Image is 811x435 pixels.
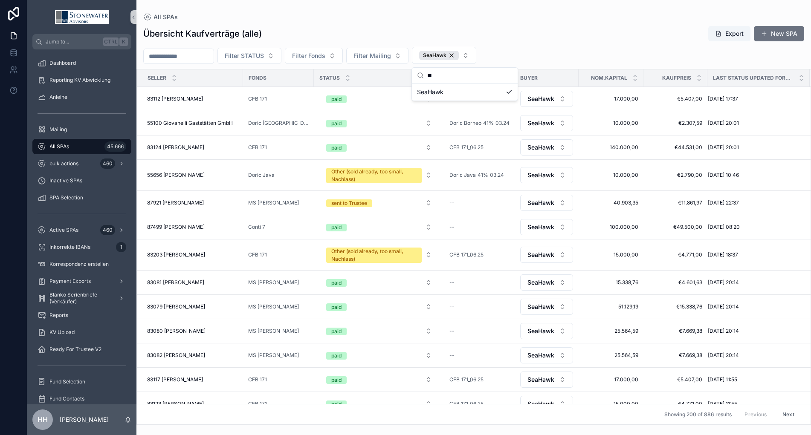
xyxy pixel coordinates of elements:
span: Mailing [49,126,67,133]
span: Inkorrekte IBANs [49,244,90,251]
a: -- [449,279,510,286]
button: Select Button [217,48,281,64]
a: Select Button [319,91,439,107]
span: 10.000,00 [584,172,638,179]
a: Select Button [520,194,573,211]
a: Conti 7 [248,224,265,230]
a: [DATE] 20:14 [708,303,799,310]
span: Ready For Trustee V2 [49,346,101,353]
div: paid [331,95,342,103]
span: MS [PERSON_NAME] [248,352,299,359]
a: 87921 [PERSON_NAME] [147,199,238,206]
a: Ready For Trustee V2 [32,342,131,357]
span: Fund Selection [49,378,85,385]
span: 87499 [PERSON_NAME] [147,224,205,230]
button: Select Button [520,299,573,315]
span: 87921 [PERSON_NAME] [147,199,204,206]
button: Select Button [520,115,573,131]
button: Select Button [520,247,573,263]
a: CFB 171 [248,95,267,102]
div: Suggestions [412,84,518,101]
span: All SPAs [49,143,69,150]
a: Select Button [520,323,573,340]
a: €5.407,00 [649,376,702,383]
button: Select Button [520,323,573,339]
span: SeaHawk [527,400,554,408]
button: Select Button [319,275,439,290]
a: Select Button [520,395,573,412]
a: 100.000,00 [584,224,638,230]
span: 17.000,00 [584,95,638,102]
span: Filter STATUS [225,52,264,60]
span: 55100 Giovanelli Gaststätten GmbH [147,120,233,127]
a: Doric Java [248,172,275,179]
div: 460 [100,225,115,235]
span: CFB 171_06.25 [449,144,484,151]
a: CFB 171 [248,95,309,102]
span: CFB 171 [248,144,267,151]
a: Select Button [319,243,439,267]
span: SeaHawk [527,171,554,179]
a: Doric Borneo_41%_03.24 [449,120,510,127]
button: Select Button [319,195,439,210]
a: [DATE] 11:55 [708,376,799,383]
div: Other (sold already, too small, Nachlass) [331,168,417,183]
span: SeaHawk [527,302,554,311]
a: [DATE] 22:37 [708,199,799,206]
a: -- [449,352,510,359]
a: Select Button [520,347,573,364]
span: [DATE] 20:14 [708,352,739,359]
a: -- [449,224,510,230]
a: Payment Exports [32,274,131,289]
a: [DATE] 17:37 [708,95,799,102]
button: Select Button [412,47,476,64]
a: Select Button [520,167,573,184]
a: MS [PERSON_NAME] [248,303,309,310]
span: SeaHawk [527,199,554,207]
a: MS [PERSON_NAME] [248,279,309,286]
span: SeaHawk [527,223,554,231]
span: SeaHawk [527,119,554,127]
a: Inactive SPAs [32,173,131,188]
div: paid [331,120,342,127]
span: Doric Java_41%_03.24 [449,172,504,179]
a: KV Upload [32,325,131,340]
a: 140.000,00 [584,144,638,151]
span: MS [PERSON_NAME] [248,199,299,206]
img: App logo [55,10,109,24]
span: 83123 [PERSON_NAME] [147,400,204,407]
a: Select Button [520,274,573,291]
a: €2.307,59 [649,120,702,127]
span: K [120,38,127,45]
span: [DATE] 20:01 [708,120,739,127]
span: €7.669,38 [649,328,702,334]
a: Select Button [319,163,439,187]
a: €2.790,00 [649,172,702,179]
span: 83124 [PERSON_NAME] [147,144,204,151]
a: Anleihe [32,89,131,105]
a: Select Button [319,219,439,235]
a: Select Button [520,298,573,315]
span: 40.903,35 [584,199,638,206]
span: CFB 171 [248,376,267,383]
span: 10.000,00 [584,120,638,127]
span: 83082 [PERSON_NAME] [147,352,205,359]
button: Export [708,26,750,41]
a: 55656 [PERSON_NAME] [147,172,238,179]
button: Select Button [520,372,573,388]
button: New SPA [754,26,804,41]
a: 83124 [PERSON_NAME] [147,144,238,151]
div: paid [331,144,342,152]
a: -- [449,328,510,334]
a: €44.531,00 [649,144,702,151]
a: Select Button [520,115,573,132]
span: €15.338,76 [649,303,702,310]
span: 83081 [PERSON_NAME] [147,279,204,286]
a: Blanko Serienbriefe (Verkäufer) [32,291,131,306]
a: Conti 7 [248,224,309,230]
a: [DATE] 08:20 [708,224,799,230]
